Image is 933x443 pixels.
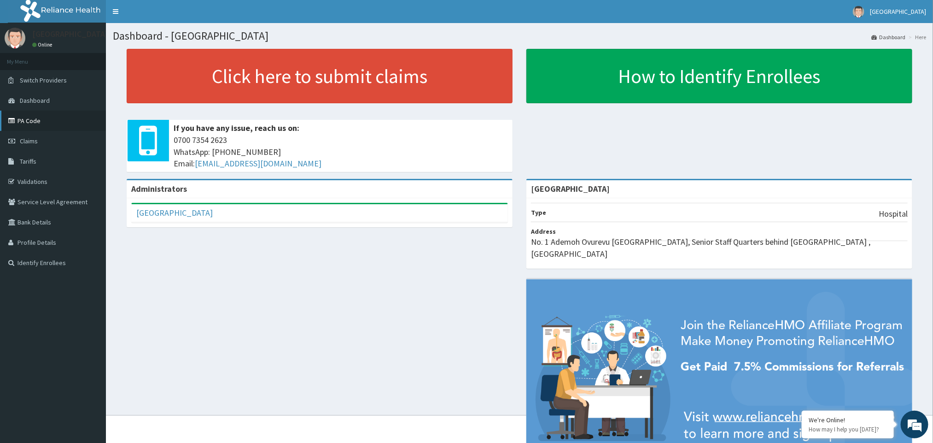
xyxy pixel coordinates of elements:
span: Claims [20,137,38,145]
b: Type [531,208,546,217]
a: [GEOGRAPHIC_DATA] [136,207,213,218]
span: We're online! [53,116,127,209]
p: No. 1 Ademoh Ovurevu [GEOGRAPHIC_DATA], Senior Staff Quarters behind [GEOGRAPHIC_DATA] , [GEOGRAP... [531,236,908,260]
span: 0700 7354 2623 WhatsApp: [PHONE_NUMBER] Email: [174,134,508,170]
b: Address [531,227,556,236]
img: User Image [853,6,864,18]
strong: [GEOGRAPHIC_DATA] [531,183,610,194]
a: [EMAIL_ADDRESS][DOMAIN_NAME] [195,158,321,169]
li: Here [906,33,926,41]
p: How may I help you today? [809,425,887,433]
h1: Dashboard - [GEOGRAPHIC_DATA] [113,30,926,42]
span: Dashboard [20,96,50,105]
span: Tariffs [20,157,36,165]
span: Switch Providers [20,76,67,84]
p: Hospital [879,208,908,220]
b: Administrators [131,183,187,194]
b: If you have any issue, reach us on: [174,123,299,133]
div: Chat with us now [48,52,155,64]
span: [GEOGRAPHIC_DATA] [870,7,926,16]
img: User Image [5,28,25,48]
p: [GEOGRAPHIC_DATA] [32,30,108,38]
a: Online [32,41,54,48]
textarea: Type your message and hit 'Enter' [5,252,175,284]
div: Minimize live chat window [151,5,173,27]
div: We're Online! [809,416,887,424]
a: Dashboard [871,33,905,41]
img: d_794563401_company_1708531726252_794563401 [17,46,37,69]
a: Click here to submit claims [127,49,513,103]
a: How to Identify Enrollees [526,49,912,103]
